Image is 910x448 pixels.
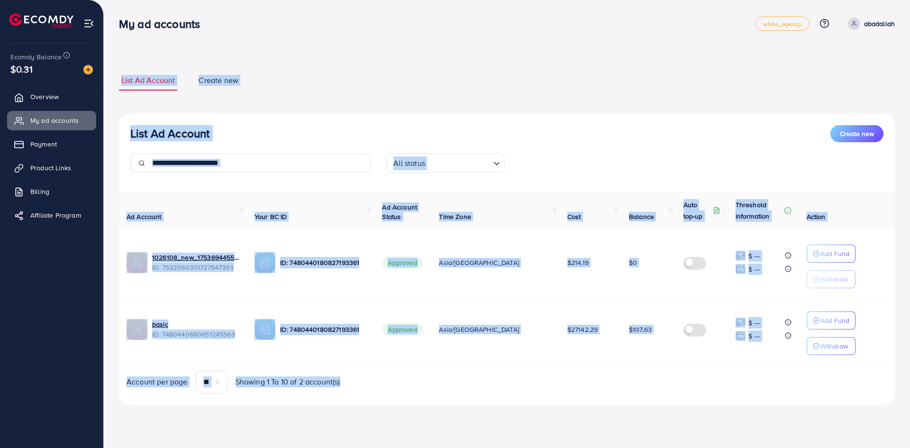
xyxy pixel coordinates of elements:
a: 1026108_new_1753694455989 [152,253,239,262]
a: Product Links [7,158,96,177]
p: $ --- [748,250,760,262]
p: Add Fund [820,248,849,259]
span: white_agency [763,21,801,27]
a: Overview [7,87,96,106]
button: Add Fund [807,311,855,329]
span: $214.19 [567,258,589,267]
p: Add Fund [820,315,849,326]
span: Asia/[GEOGRAPHIC_DATA] [439,258,519,267]
a: abadallah [844,18,895,30]
span: Create new [199,75,238,86]
img: ic-ads-acc.e4c84228.svg [127,319,147,340]
span: Ad Account Status [382,202,417,221]
span: Payment [30,139,57,149]
span: My ad accounts [30,116,79,125]
span: Approved [382,256,423,269]
p: ID: 7480440180827193361 [280,324,367,335]
div: <span class='underline'> basic</span></br>7480440660651245569 [152,320,239,339]
img: top-up amount [736,264,746,274]
span: $0.31 [10,62,33,76]
img: top-up amount [736,331,746,341]
p: Threshold information [736,199,782,222]
span: ID: 7480440660651245569 [152,329,239,339]
iframe: Chat [870,405,903,441]
span: $107.63 [629,325,652,334]
span: Asia/[GEOGRAPHIC_DATA] [439,325,519,334]
span: Product Links [30,163,71,173]
span: Cost [567,212,581,221]
img: image [83,65,93,74]
span: Balance [629,212,654,221]
button: Withdraw [807,337,855,355]
img: logo [9,13,73,28]
p: abadallah [864,18,895,29]
span: Your BC ID [255,212,287,221]
p: Auto top-up [683,199,711,222]
a: Affiliate Program [7,206,96,225]
p: $ --- [748,317,760,329]
span: All status [391,156,427,170]
div: <span class='underline'>1026108_new_1753694455989</span></br>7532060301727547393 [152,253,239,272]
span: Action [807,212,826,221]
span: Create new [840,129,874,138]
span: Overview [30,92,59,101]
input: Search for option [428,155,490,170]
h3: My ad accounts [119,17,208,31]
span: Time Zone [439,212,471,221]
div: Search for option [386,154,505,173]
p: $ --- [748,330,760,342]
span: $27142.29 [567,325,598,334]
p: ID: 7480440180827193361 [280,257,367,268]
span: List Ad Account [121,75,175,86]
a: white_agency [755,17,810,31]
button: Withdraw [807,270,855,288]
h3: List Ad Account [130,127,209,140]
button: Create new [830,125,883,142]
img: top-up amount [736,251,746,261]
img: ic-ads-acc.e4c84228.svg [127,252,147,273]
p: Withdraw [820,274,848,285]
span: Ad Account [127,212,162,221]
a: basic [152,320,239,329]
p: Withdraw [820,340,848,352]
a: Payment [7,135,96,154]
img: ic-ba-acc.ded83a64.svg [255,319,275,340]
img: menu [83,18,94,29]
img: ic-ba-acc.ded83a64.svg [255,252,275,273]
p: $ --- [748,264,760,275]
span: ID: 7532060301727547393 [152,263,239,272]
span: Approved [382,323,423,336]
span: Showing 1 To 10 of 2 account(s) [236,376,340,387]
img: top-up amount [736,318,746,328]
button: Add Fund [807,245,855,263]
span: $0 [629,258,637,267]
span: Affiliate Program [30,210,81,220]
a: My ad accounts [7,111,96,130]
span: Billing [30,187,49,196]
a: Billing [7,182,96,201]
span: Ecomdy Balance [10,52,62,62]
span: Account per page [127,376,188,387]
